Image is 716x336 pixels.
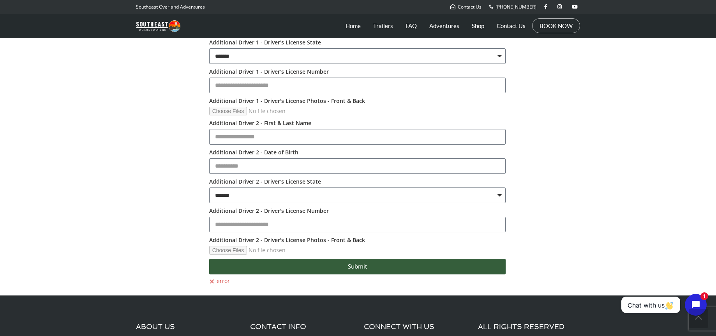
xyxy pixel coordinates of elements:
h3: ALL RIGHTS RESERVED [478,323,580,331]
a: Contact Us [497,16,526,35]
label: Additional Driver 2 - Date of Birth [209,149,298,156]
label: Additional Driver 2 - Driver's License State [209,178,321,186]
img: Southeast Overland Adventures [136,20,180,32]
p: Southeast Overland Adventures [136,2,205,12]
div: error [209,278,506,284]
label: Additional Driver 1 - Driver's License Photos - Front & Back [209,97,365,105]
a: Adventures [429,16,459,35]
a: Contact Us [450,4,481,10]
a: Shop [472,16,484,35]
h3: CONNECT WITH US [364,323,466,331]
a: FAQ [406,16,417,35]
h3: CONTACT INFO [250,323,353,331]
a: Trailers [373,16,393,35]
label: Additional Driver 2 - Driver's License Photos - Front & Back [209,236,365,244]
a: Home [346,16,361,35]
button: Submit [209,259,506,274]
label: Additional Driver 2 - Driver's License Number [209,207,329,215]
label: Additional Driver 1 - Driver's License Number [209,68,329,76]
a: BOOK NOW [540,22,573,30]
span: Contact Us [458,4,481,10]
a: [PHONE_NUMBER] [489,4,536,10]
label: Additional Driver 1 - Driver's License State [209,39,321,46]
label: Additional Driver 2 - First & Last Name [209,119,311,127]
h3: ABOUT US [136,323,238,331]
span: [PHONE_NUMBER] [496,4,536,10]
